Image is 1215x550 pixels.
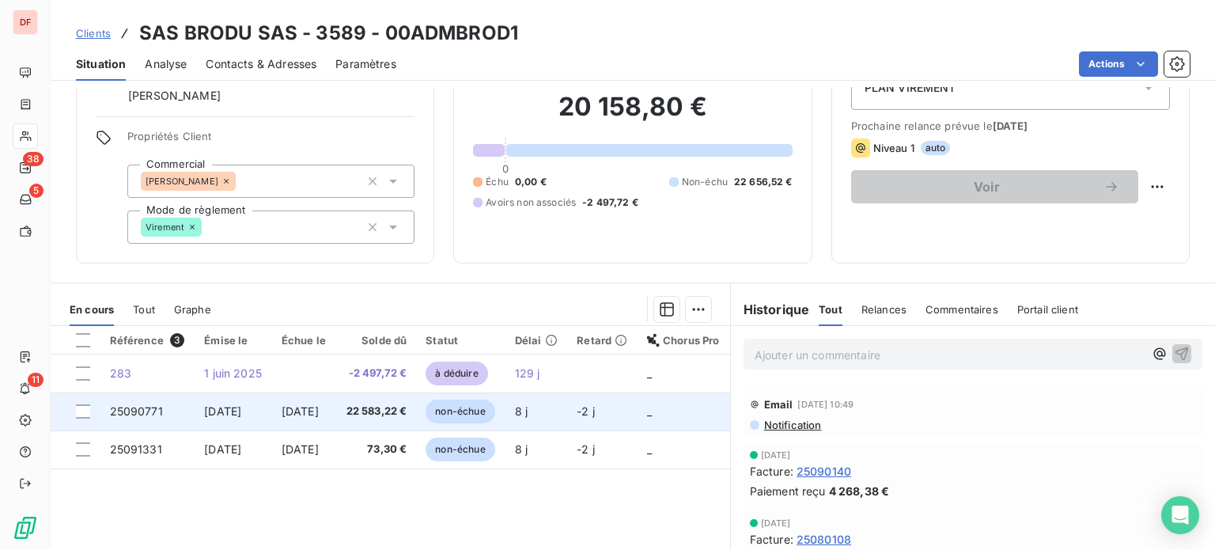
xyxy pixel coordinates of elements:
div: Open Intercom Messenger [1161,496,1199,534]
span: _ [647,366,652,380]
span: Échu [486,175,509,189]
span: Propriétés Client [127,130,414,152]
span: 38 [23,152,44,166]
div: Référence [110,333,186,347]
span: 5 [29,184,44,198]
span: 3 [170,333,184,347]
span: Tout [133,303,155,316]
span: Voir [870,180,1103,193]
span: 283 [110,366,131,380]
span: 22 583,22 € [346,404,407,419]
span: non-échue [426,438,494,461]
span: Relances [861,303,907,316]
span: [DATE] 10:49 [797,400,854,409]
span: -2 497,72 € [582,195,638,210]
span: En cours [70,303,114,316]
button: Actions [1079,51,1158,77]
span: 11 [28,373,44,387]
div: Délai [515,334,558,347]
span: 22 656,52 € [734,175,793,189]
span: Non-échu [682,175,728,189]
span: 8 j [515,442,528,456]
span: Paiement reçu [750,483,826,499]
span: [DATE] [761,518,791,528]
span: Graphe [174,303,211,316]
span: Paramètres [335,56,396,72]
span: [PERSON_NAME] [146,176,218,186]
span: [DATE] [761,450,791,460]
span: PLAN VIREMENT [865,80,956,96]
div: Échue le [282,334,327,347]
div: Solde dû [346,334,407,347]
span: Avoirs non associés [486,195,576,210]
span: [DATE] [282,442,319,456]
div: Statut [426,334,495,347]
span: Niveau 1 [873,142,914,154]
span: Facture : [750,463,793,480]
span: Analyse [145,56,187,72]
div: DF [13,9,38,35]
span: [DATE] [204,404,241,418]
span: Facture : [750,531,793,548]
span: auto [921,141,951,155]
span: [DATE] [993,119,1028,132]
span: Notification [763,419,822,431]
span: Contacts & Adresses [206,56,316,72]
span: 25090771 [110,404,163,418]
span: [DATE] [204,442,241,456]
span: [PERSON_NAME] [128,88,221,104]
span: 25090140 [797,463,851,480]
span: Prochaine relance prévue le [851,119,1170,132]
span: -2 497,72 € [346,366,407,381]
span: 1 juin 2025 [204,366,262,380]
span: 0,00 € [515,175,547,189]
span: 4 268,38 € [829,483,890,499]
div: Émise le [204,334,263,347]
span: à déduire [426,362,487,385]
span: -2 j [577,442,595,456]
input: Ajouter une valeur [236,174,248,188]
span: 25080108 [797,531,851,548]
img: Logo LeanPay [13,515,38,541]
span: Tout [819,303,842,316]
input: Ajouter une valeur [202,220,214,234]
span: Commentaires [925,303,998,316]
span: 129 j [515,366,540,380]
a: Clients [76,25,111,41]
span: Email [764,398,793,411]
span: non-échue [426,400,494,423]
h6: Historique [731,300,810,319]
span: 73,30 € [346,442,407,457]
div: Retard [577,334,628,347]
span: [DATE] [282,404,319,418]
span: 0 [502,162,509,175]
span: Situation [76,56,126,72]
h2: 20 158,80 € [473,91,792,138]
span: Virement [146,222,184,232]
span: _ [647,404,652,418]
span: -2 j [577,404,595,418]
span: _ [647,442,652,456]
h3: SAS BRODU SAS - 3589 - 00ADMBROD1 [139,19,518,47]
span: 25091331 [110,442,162,456]
div: Chorus Pro [647,334,721,347]
span: Clients [76,27,111,40]
button: Voir [851,170,1138,203]
span: Portail client [1017,303,1078,316]
span: 8 j [515,404,528,418]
